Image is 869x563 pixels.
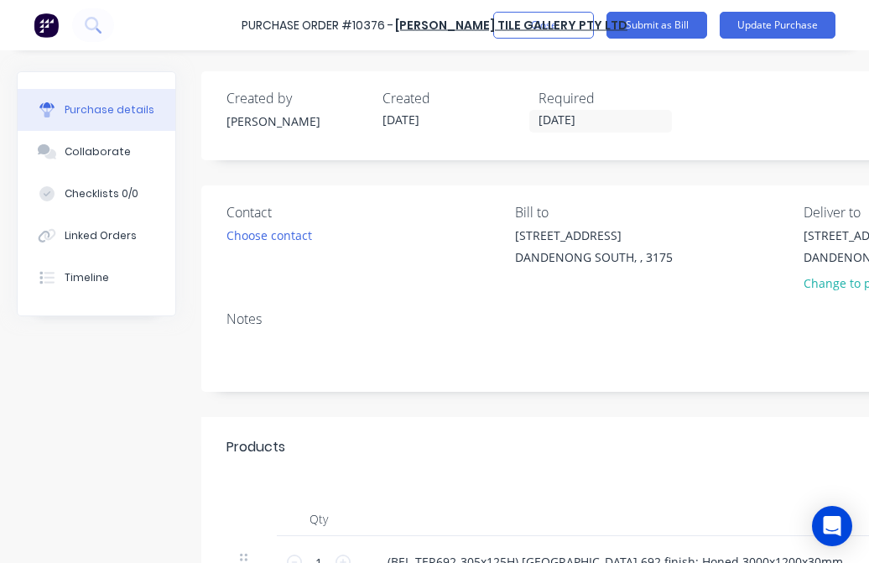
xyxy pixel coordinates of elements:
div: Purchase Order #10376 - [242,17,393,34]
div: [STREET_ADDRESS] [515,227,673,244]
div: Required [539,88,681,108]
button: Collaborate [18,131,175,173]
button: Linked Orders [18,215,175,257]
div: Purchase details [65,102,154,117]
div: DANDENONG SOUTH, , 3175 [515,248,673,266]
button: Update Purchase [720,12,835,39]
button: Submit as Bill [606,12,707,39]
div: Linked Orders [65,228,137,243]
div: Timeline [65,270,109,285]
div: Qty [277,503,361,536]
div: Contact [226,202,502,222]
div: Open Intercom Messenger [812,506,852,546]
img: Factory [34,13,59,38]
div: Created [382,88,525,108]
div: [PERSON_NAME] [226,112,369,130]
div: Choose contact [226,227,312,244]
div: Collaborate [65,144,131,159]
div: Checklists 0/0 [65,186,138,201]
div: Products [226,437,285,457]
a: [PERSON_NAME] Tile Gallery Pty Ltd [395,17,627,34]
button: Timeline [18,257,175,299]
div: Created by [226,88,369,108]
button: Purchase details [18,89,175,131]
button: Checklists 0/0 [18,173,175,215]
button: Close [493,12,594,39]
div: Bill to [515,202,791,222]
